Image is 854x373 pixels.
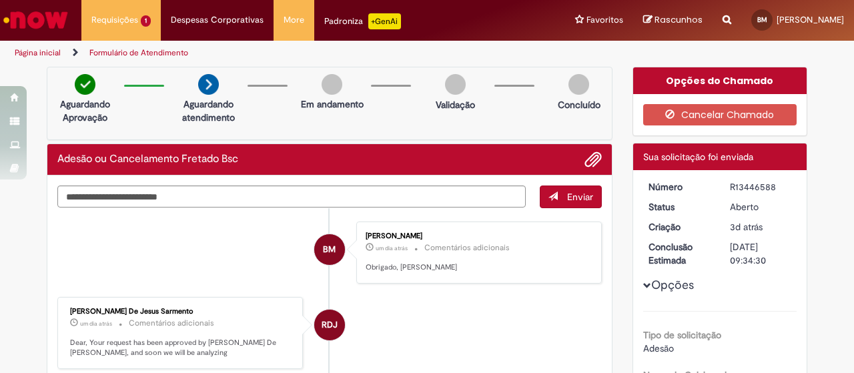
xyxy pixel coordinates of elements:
[171,13,264,27] span: Despesas Corporativas
[376,244,408,252] span: um dia atrás
[89,47,188,58] a: Formulário de Atendimento
[322,309,338,341] span: RDJ
[91,13,138,27] span: Requisições
[314,234,345,265] div: Bruno Marinho
[80,320,112,328] time: 27/08/2025 09:34:30
[141,15,151,27] span: 1
[75,74,95,95] img: check-circle-green.png
[586,13,623,27] span: Favoritos
[643,342,674,354] span: Adesão
[568,74,589,95] img: img-circle-grey.png
[322,74,342,95] img: img-circle-grey.png
[584,151,602,168] button: Adicionar anexos
[730,240,792,267] div: [DATE] 09:34:30
[643,329,721,341] b: Tipo de solicitação
[730,220,792,234] div: 26/08/2025 08:06:00
[730,180,792,194] div: R13446588
[376,244,408,252] time: 27/08/2025 13:20:23
[80,320,112,328] span: um dia atrás
[638,180,721,194] dt: Número
[15,47,61,58] a: Página inicial
[757,15,767,24] span: BM
[53,97,117,124] p: Aguardando Aprovação
[558,98,600,111] p: Concluído
[10,41,559,65] ul: Trilhas de página
[730,200,792,214] div: Aberto
[314,310,345,340] div: Robson De Jesus Sarmento
[1,7,70,33] img: ServiceNow
[730,221,763,233] span: 3d atrás
[643,104,797,125] button: Cancelar Chamado
[301,97,364,111] p: Em andamento
[638,220,721,234] dt: Criação
[323,234,336,266] span: BM
[643,14,703,27] a: Rascunhos
[655,13,703,26] span: Rascunhos
[57,153,238,165] h2: Adesão ou Cancelamento Fretado Bsc Histórico de tíquete
[730,221,763,233] time: 26/08/2025 08:06:00
[366,262,588,273] p: Obrigado, [PERSON_NAME]
[284,13,304,27] span: More
[424,242,510,254] small: Comentários adicionais
[540,185,602,208] button: Enviar
[643,151,753,163] span: Sua solicitação foi enviada
[777,14,844,25] span: [PERSON_NAME]
[129,318,214,329] small: Comentários adicionais
[445,74,466,95] img: img-circle-grey.png
[324,13,401,29] div: Padroniza
[567,191,593,203] span: Enviar
[176,97,241,124] p: Aguardando atendimento
[366,232,588,240] div: [PERSON_NAME]
[633,67,807,94] div: Opções do Chamado
[70,308,292,316] div: [PERSON_NAME] De Jesus Sarmento
[70,338,292,358] p: Dear, Your request has been approved by [PERSON_NAME] De [PERSON_NAME], and soon we will be analy...
[638,240,721,267] dt: Conclusão Estimada
[368,13,401,29] p: +GenAi
[638,200,721,214] dt: Status
[57,185,526,208] textarea: Digite sua mensagem aqui...
[198,74,219,95] img: arrow-next.png
[436,98,475,111] p: Validação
